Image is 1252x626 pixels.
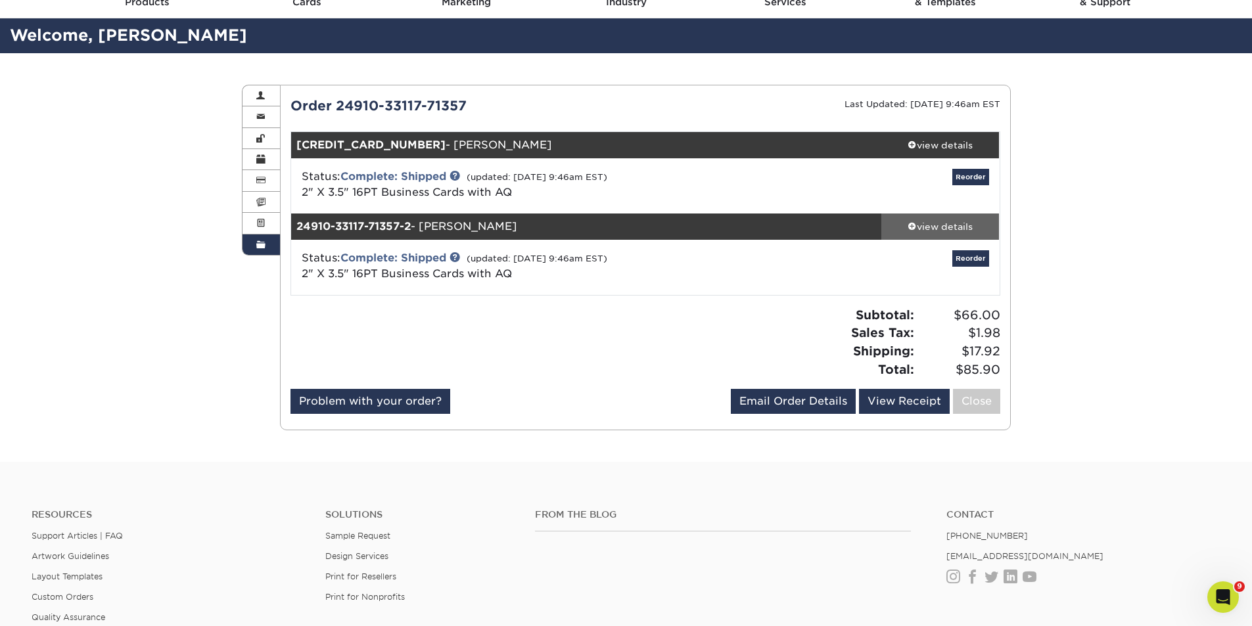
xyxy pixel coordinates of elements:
a: Complete: Shipped [340,170,446,183]
a: Close [953,389,1000,414]
a: Contact [946,509,1220,520]
a: Quality Assurance [32,612,105,622]
small: Last Updated: [DATE] 9:46am EST [845,99,1000,109]
span: $17.92 [918,342,1000,361]
div: Status: [292,250,763,282]
div: - [PERSON_NAME] [291,213,881,240]
a: View Receipt [859,389,950,414]
a: Email Order Details [731,389,856,414]
span: $66.00 [918,306,1000,324]
span: $1.98 [918,324,1000,342]
a: Print for Resellers [325,571,396,581]
strong: Shipping: [853,344,914,358]
a: Custom Orders [32,592,93,602]
a: view details [881,132,1000,158]
a: 2" X 3.5" 16PT Business Cards with AQ [302,267,512,280]
strong: [CREDIT_CARD_NUMBER] [296,139,446,151]
div: view details [881,139,1000,152]
h4: Solutions [325,509,515,520]
strong: Subtotal: [856,307,914,322]
a: Artwork Guidelines [32,551,109,561]
a: Support Articles | FAQ [32,531,123,541]
small: (updated: [DATE] 9:46am EST) [467,254,607,263]
a: 2" X 3.5" 16PT Business Cards with AQ [302,186,512,198]
strong: Sales Tax: [851,325,914,340]
a: Layout Templates [32,571,103,581]
div: view details [881,220,1000,233]
span: $85.90 [918,361,1000,379]
span: 9 [1234,581,1245,592]
h4: From the Blog [535,509,911,520]
div: Status: [292,169,763,200]
a: [EMAIL_ADDRESS][DOMAIN_NAME] [946,551,1103,561]
strong: Total: [878,362,914,376]
iframe: Intercom live chat [1207,581,1239,613]
a: Reorder [952,250,989,267]
a: Design Services [325,551,388,561]
a: [PHONE_NUMBER] [946,531,1028,541]
a: Reorder [952,169,989,185]
h4: Resources [32,509,306,520]
a: view details [881,213,1000,240]
div: - [PERSON_NAME] [291,132,881,158]
a: Print for Nonprofits [325,592,405,602]
a: Complete: Shipped [340,252,446,264]
strong: 24910-33117-71357-2 [296,220,411,233]
a: Problem with your order? [290,389,450,414]
small: (updated: [DATE] 9:46am EST) [467,172,607,182]
div: Order 24910-33117-71357 [281,96,645,116]
a: Sample Request [325,531,390,541]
